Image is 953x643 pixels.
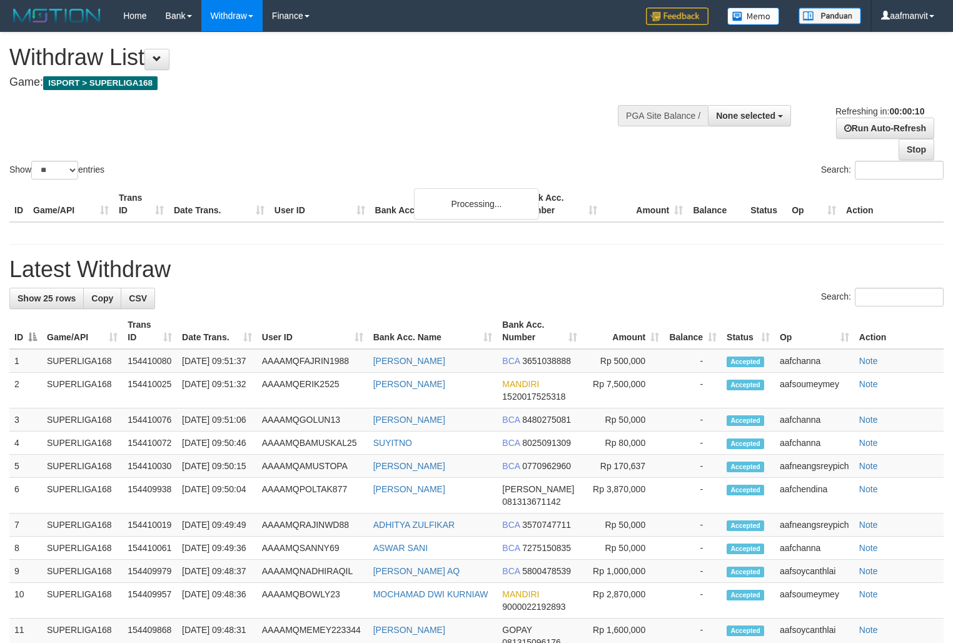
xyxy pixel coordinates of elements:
[502,589,539,599] span: MANDIRI
[257,537,368,560] td: AAAAMQSANNY69
[582,432,665,455] td: Rp 80,000
[414,188,539,220] div: Processing...
[9,257,944,282] h1: Latest Withdraw
[9,313,42,349] th: ID: activate to sort column descending
[775,583,854,619] td: aafsoumeymey
[502,461,520,471] span: BCA
[855,161,944,180] input: Search:
[123,455,177,478] td: 154410030
[859,415,878,425] a: Note
[664,514,722,537] td: -
[502,392,565,402] span: Copy 1520017525318 to clipboard
[502,625,532,635] span: GOPAY
[727,438,764,449] span: Accepted
[370,186,517,222] th: Bank Acc. Name
[9,45,623,70] h1: Withdraw List
[582,373,665,408] td: Rp 7,500,000
[177,537,257,560] td: [DATE] 09:49:36
[129,293,147,303] span: CSV
[775,478,854,514] td: aafchendina
[497,313,582,349] th: Bank Acc. Number: activate to sort column ascending
[123,583,177,619] td: 154409957
[522,438,571,448] span: Copy 8025091309 to clipboard
[257,583,368,619] td: AAAAMQBOWLY23
[775,349,854,373] td: aafchanna
[177,349,257,373] td: [DATE] 09:51:37
[582,313,665,349] th: Amount: activate to sort column ascending
[373,625,445,635] a: [PERSON_NAME]
[502,438,520,448] span: BCA
[9,432,42,455] td: 4
[177,583,257,619] td: [DATE] 09:48:36
[582,349,665,373] td: Rp 500,000
[664,432,722,455] td: -
[9,537,42,560] td: 8
[859,438,878,448] a: Note
[257,455,368,478] td: AAAAMQAMUSTOPA
[708,105,791,126] button: None selected
[177,313,257,349] th: Date Trans.: activate to sort column ascending
[177,455,257,478] td: [DATE] 09:50:15
[42,349,123,373] td: SUPERLIGA168
[664,560,722,583] td: -
[859,484,878,494] a: Note
[502,602,565,612] span: Copy 9000022192893 to clipboard
[257,478,368,514] td: AAAAMQPOLTAK877
[9,560,42,583] td: 9
[123,349,177,373] td: 154410080
[373,520,455,530] a: ADHITYA ZULFIKAR
[257,560,368,583] td: AAAAMQNADHIRAQIL
[502,484,574,494] span: [PERSON_NAME]
[836,118,934,139] a: Run Auto-Refresh
[43,76,158,90] span: ISPORT > SUPERLIGA168
[257,349,368,373] td: AAAAMQFAJRIN1988
[821,288,944,306] label: Search:
[9,186,28,222] th: ID
[502,379,539,389] span: MANDIRI
[517,186,602,222] th: Bank Acc. Number
[177,514,257,537] td: [DATE] 09:49:49
[177,432,257,455] td: [DATE] 09:50:46
[582,583,665,619] td: Rp 2,870,000
[257,373,368,408] td: AAAAMQERIK2525
[123,560,177,583] td: 154409979
[502,497,560,507] span: Copy 081313671142 to clipboard
[859,566,878,576] a: Note
[42,432,123,455] td: SUPERLIGA168
[582,455,665,478] td: Rp 170,637
[42,373,123,408] td: SUPERLIGA168
[859,543,878,553] a: Note
[664,408,722,432] td: -
[177,478,257,514] td: [DATE] 09:50:04
[775,408,854,432] td: aafchanna
[775,455,854,478] td: aafneangsreypich
[9,408,42,432] td: 3
[727,357,764,367] span: Accepted
[270,186,370,222] th: User ID
[502,415,520,425] span: BCA
[522,461,571,471] span: Copy 0770962960 to clipboard
[123,313,177,349] th: Trans ID: activate to sort column ascending
[9,583,42,619] td: 10
[257,408,368,432] td: AAAAMQGOLUN13
[373,438,412,448] a: SUYITNO
[373,589,488,599] a: MOCHAMAD DWI KURNIAW
[91,293,113,303] span: Copy
[42,478,123,514] td: SUPERLIGA168
[664,373,722,408] td: -
[522,566,571,576] span: Copy 5800478539 to clipboard
[727,415,764,426] span: Accepted
[42,455,123,478] td: SUPERLIGA168
[121,288,155,309] a: CSV
[373,356,445,366] a: [PERSON_NAME]
[42,514,123,537] td: SUPERLIGA168
[727,625,764,636] span: Accepted
[688,186,745,222] th: Balance
[42,583,123,619] td: SUPERLIGA168
[775,537,854,560] td: aafchanna
[123,373,177,408] td: 154410025
[727,462,764,472] span: Accepted
[664,583,722,619] td: -
[42,537,123,560] td: SUPERLIGA168
[9,161,104,180] label: Show entries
